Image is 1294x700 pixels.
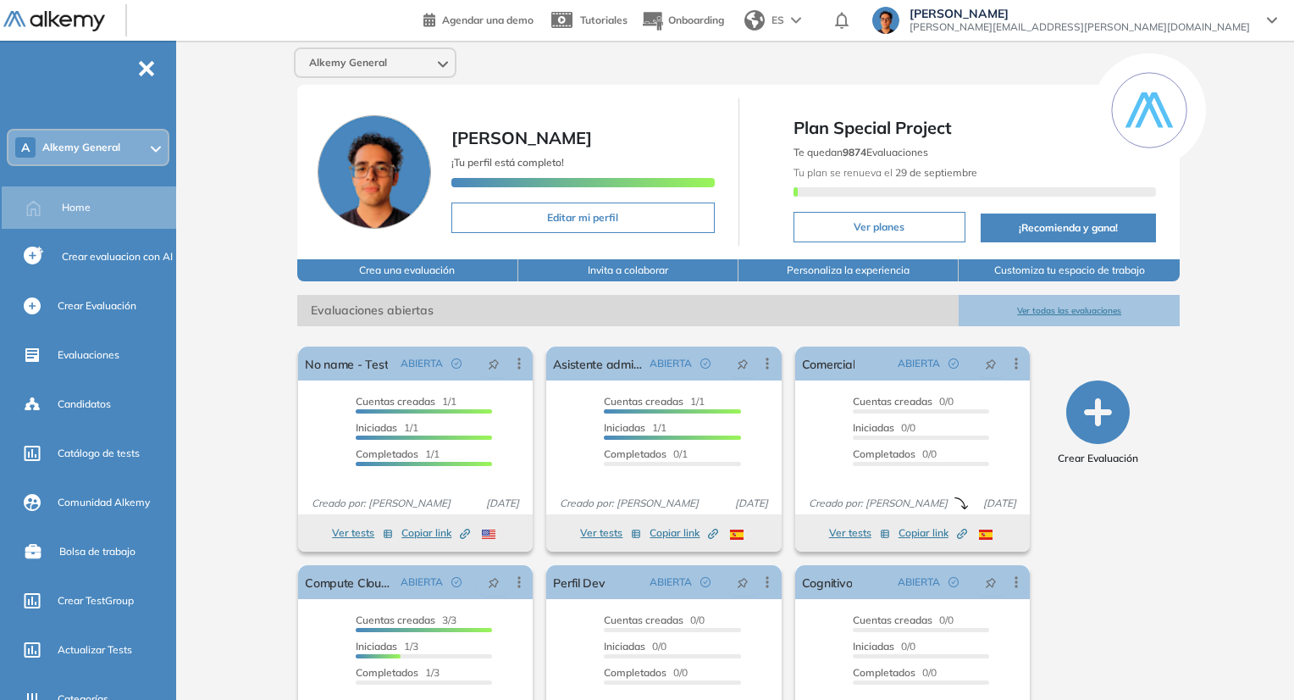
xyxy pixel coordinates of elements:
img: arrow [791,17,801,24]
span: Onboarding [668,14,724,26]
span: Evaluaciones abiertas [297,295,959,326]
span: Completados [604,666,666,679]
span: Crear TestGroup [58,593,134,608]
span: pushpin [488,357,500,370]
span: Tutoriales [580,14,628,26]
button: Ver planes [794,212,966,242]
span: Completados [356,447,418,460]
span: check-circle [948,358,959,369]
span: Alkemy General [42,141,120,154]
span: Iniciadas [853,640,894,653]
span: 3/3 [356,614,456,626]
button: Crear Evaluación [1058,381,1138,466]
button: pushpin [724,350,761,377]
button: Invita a colaborar [518,259,738,281]
span: Te quedan Evaluaciones [794,146,928,158]
span: 0/0 [853,421,915,434]
span: 1/3 [356,666,440,679]
span: ABIERTA [401,575,443,590]
img: ESP [730,530,744,540]
span: Comunidad Alkemy [58,495,150,510]
span: Completados [356,666,418,679]
span: 1/1 [356,447,440,460]
span: 0/0 [604,640,666,653]
span: Crear Evaluación [1058,451,1138,466]
span: Bolsa de trabajo [59,544,135,559]
span: pushpin [985,357,997,370]
span: Copiar link [650,525,718,541]
span: Completados [853,666,915,679]
span: pushpin [488,575,500,589]
span: pushpin [985,575,997,589]
img: Logo [3,11,105,32]
span: Creado por: [PERSON_NAME] [553,496,705,511]
span: 1/1 [356,395,456,408]
span: [DATE] [976,496,1023,511]
span: Tu plan se renueva el [794,166,977,179]
span: Crear evaluacion con AI [62,249,173,264]
span: Iniciadas [356,421,397,434]
button: pushpin [475,569,512,596]
span: 0/0 [853,640,915,653]
button: Copiar link [899,523,967,543]
span: Candidatos [58,397,111,412]
span: [PERSON_NAME] [910,7,1250,20]
button: Ver tests [580,523,641,543]
span: Cuentas creadas [853,614,932,626]
button: pushpin [972,350,1009,377]
span: 0/0 [853,666,937,679]
b: 29 de septiembre [893,166,977,179]
span: Completados [604,447,666,460]
a: Asistente administrativo [553,347,642,381]
span: Cuentas creadas [356,395,435,408]
span: Cuentas creadas [604,614,683,626]
button: Editar mi perfil [451,203,714,233]
span: Completados [853,447,915,460]
a: Agendar una demo [423,8,534,29]
span: pushpin [737,575,749,589]
span: ABIERTA [650,356,692,371]
button: Ver todas las evaluaciones [959,295,1179,326]
span: Iniciadas [356,640,397,653]
a: No name - Test [305,347,388,381]
a: Comercial [802,347,855,381]
a: Perfil Dev [553,565,605,599]
span: ES [771,13,784,28]
button: ¡Recomienda y gana! [981,214,1156,242]
span: 1/1 [356,421,418,434]
button: Crea una evaluación [297,259,517,281]
button: Ver tests [829,523,890,543]
img: world [744,10,765,31]
a: Compute Cloud Services - Test Farid [305,565,394,599]
button: Copiar link [401,523,470,543]
span: pushpin [737,357,749,370]
span: ABIERTA [650,575,692,590]
button: pushpin [724,569,761,596]
span: Iniciadas [604,640,645,653]
b: 9874 [843,146,866,158]
span: ABIERTA [401,356,443,371]
span: Creado por: [PERSON_NAME] [802,496,954,511]
span: Iniciadas [853,421,894,434]
span: Agendar una demo [442,14,534,26]
span: check-circle [948,577,959,587]
span: Crear Evaluación [58,298,136,314]
span: Actualizar Tests [58,642,132,658]
span: 0/0 [604,666,688,679]
button: Onboarding [641,3,724,39]
span: 0/1 [604,447,688,460]
button: Personaliza la experiencia [738,259,959,281]
span: [DATE] [728,496,775,511]
span: Creado por: [PERSON_NAME] [305,496,457,511]
span: 0/0 [853,614,954,626]
span: 1/1 [604,395,705,408]
span: Catálogo de tests [58,446,140,461]
button: pushpin [475,350,512,377]
span: Home [62,200,91,215]
img: ESP [979,530,993,540]
a: Cognitivo [802,565,853,599]
span: Alkemy General [309,56,387,69]
span: Plan Special Project [794,115,1156,141]
span: Iniciadas [604,421,645,434]
span: check-circle [451,577,462,587]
